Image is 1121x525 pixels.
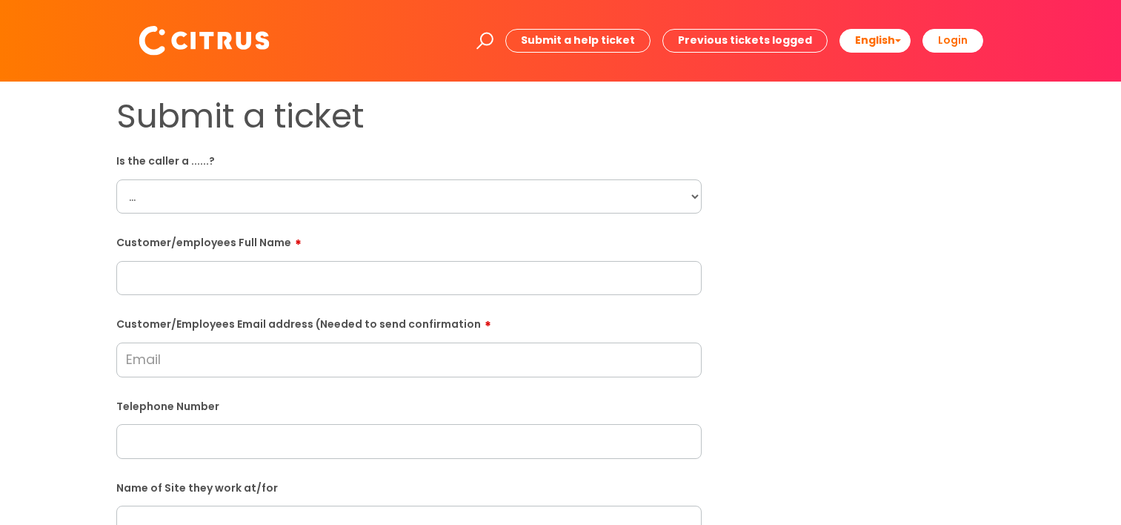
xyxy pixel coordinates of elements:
a: Previous tickets logged [662,29,828,52]
label: Customer/employees Full Name [116,231,702,249]
label: Name of Site they work at/for [116,479,702,495]
input: Email [116,343,702,377]
b: Login [938,33,968,47]
a: Submit a help ticket [505,29,651,52]
h1: Submit a ticket [116,96,702,136]
a: Login [922,29,983,52]
span: English [855,33,895,47]
label: Telephone Number [116,397,702,413]
label: Customer/Employees Email address (Needed to send confirmation [116,313,702,331]
label: Is the caller a ......? [116,152,702,168]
